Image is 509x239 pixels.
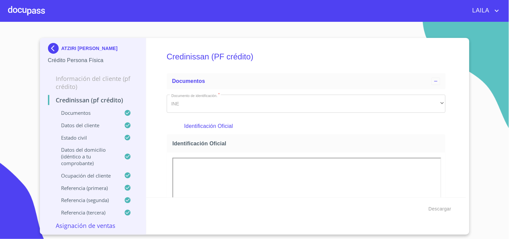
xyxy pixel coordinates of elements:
[467,5,501,16] button: account of current user
[48,146,124,166] p: Datos del domicilio (idéntico a tu comprobante)
[48,109,124,116] p: Documentos
[48,185,124,191] p: Referencia (primera)
[61,46,118,51] p: ATZIRI [PERSON_NAME]
[48,96,138,104] p: Credinissan (PF crédito)
[48,134,124,141] p: Estado civil
[467,5,493,16] span: LAILA
[167,73,446,89] div: Documentos
[48,43,138,56] div: ATZIRI [PERSON_NAME]
[48,197,124,203] p: Referencia (segunda)
[48,43,61,54] img: Docupass spot blue
[426,203,454,215] button: Descargar
[167,95,446,113] div: INE
[172,140,443,147] span: Identificación Oficial
[184,122,428,130] p: Identificación Oficial
[48,209,124,216] p: Referencia (tercera)
[48,222,138,230] p: Asignación de Ventas
[172,78,205,84] span: Documentos
[48,56,138,64] p: Crédito Persona Física
[167,43,446,70] h5: Credinissan (PF crédito)
[48,75,138,91] p: Información del cliente (PF crédito)
[428,205,451,213] span: Descargar
[48,122,124,129] p: Datos del cliente
[48,172,124,179] p: Ocupación del Cliente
